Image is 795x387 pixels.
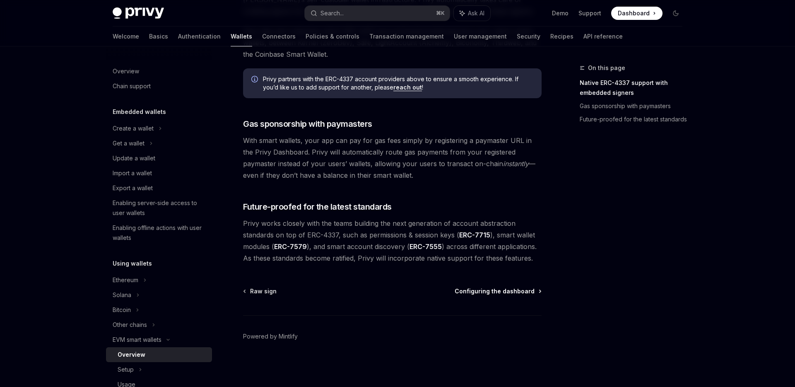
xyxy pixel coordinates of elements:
[106,347,212,362] a: Overview
[243,218,542,264] span: Privy works closely with the teams building the next generation of account abstraction standards ...
[113,153,155,163] div: Update a wallet
[113,198,207,218] div: Enabling server-side access to user wallets
[113,305,131,315] div: Bitcoin
[113,66,139,76] div: Overview
[113,107,166,117] h5: Embedded wallets
[243,332,298,341] a: Powered by Mintlify
[106,64,212,79] a: Overview
[263,75,533,92] span: Privy partners with the ERC-4337 account providers above to ensure a smooth experience. If you’d ...
[588,63,625,73] span: On this page
[106,220,212,245] a: Enabling offline actions with user wallets
[436,10,445,17] span: ⌘ K
[118,350,145,360] div: Overview
[552,9,569,17] a: Demo
[274,242,307,251] a: ERC-7579
[113,183,153,193] div: Export a wallet
[113,7,164,19] img: dark logo
[369,27,444,46] a: Transaction management
[578,9,601,17] a: Support
[410,242,442,251] a: ERC-7555
[113,138,145,148] div: Get a wallet
[178,27,221,46] a: Authentication
[393,84,422,91] a: reach out
[113,123,154,133] div: Create a wallet
[250,287,277,295] span: Raw sign
[113,320,147,330] div: Other chains
[262,27,296,46] a: Connectors
[113,168,152,178] div: Import a wallet
[113,290,131,300] div: Solana
[113,27,139,46] a: Welcome
[106,79,212,94] a: Chain support
[583,27,623,46] a: API reference
[243,201,392,213] span: Future-proofed for the latest standards
[305,6,450,21] button: Search...⌘K
[113,335,161,345] div: EVM smart wallets
[454,27,507,46] a: User management
[113,259,152,268] h5: Using wallets
[459,231,490,239] a: ERC-7715
[243,135,542,181] span: With smart wallets, your app can pay for gas fees simply by registering a paymaster URL in the Pr...
[113,223,207,243] div: Enabling offline actions with user wallets
[517,27,540,46] a: Security
[118,365,134,375] div: Setup
[580,99,689,113] a: Gas sponsorship with paymasters
[106,166,212,181] a: Import a wallet
[106,151,212,166] a: Update a wallet
[611,7,662,20] a: Dashboard
[231,27,252,46] a: Wallets
[243,118,372,130] span: Gas sponsorship with paymasters
[106,181,212,196] a: Export a wallet
[503,160,529,168] em: instantly
[106,196,212,220] a: Enabling server-side access to user wallets
[113,275,138,285] div: Ethereum
[550,27,573,46] a: Recipes
[454,6,490,21] button: Ask AI
[113,81,151,91] div: Chain support
[149,27,168,46] a: Basics
[468,9,484,17] span: Ask AI
[580,76,689,99] a: Native ERC-4337 support with embedded signers
[455,287,535,295] span: Configuring the dashboard
[455,287,541,295] a: Configuring the dashboard
[618,9,650,17] span: Dashboard
[306,27,359,46] a: Policies & controls
[580,113,689,126] a: Future-proofed for the latest standards
[244,287,277,295] a: Raw sign
[251,76,260,84] svg: Info
[320,8,344,18] div: Search...
[669,7,682,20] button: Toggle dark mode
